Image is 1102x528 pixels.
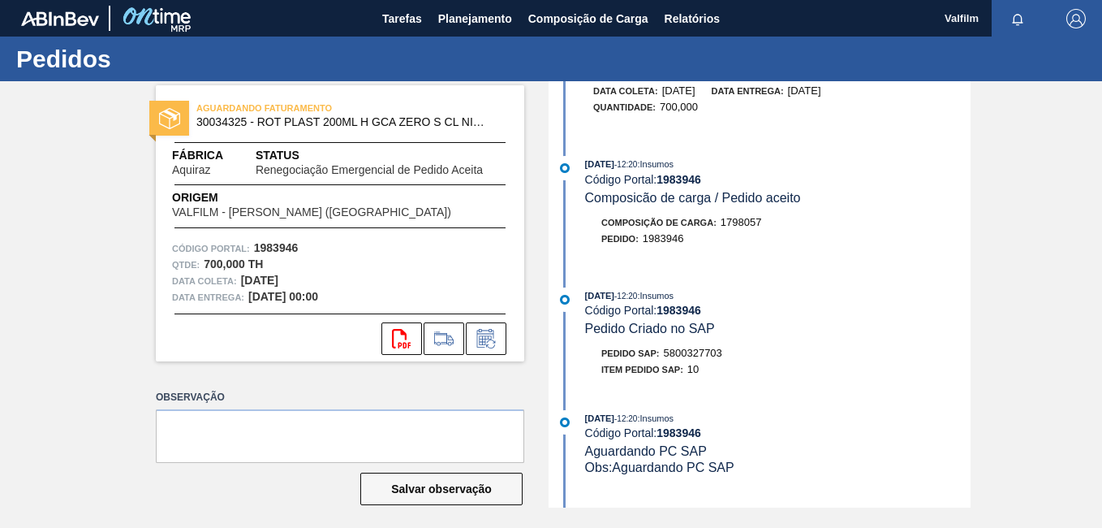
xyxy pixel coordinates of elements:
[204,258,263,270] strong: 700,000 TH
[585,291,614,301] span: [DATE]
[637,159,674,169] span: : Insumos
[21,11,99,26] img: TNhmsLtSVTkK8tSr43FrP2fwEKptu5GPRR3wAAAABJRU5ErkJggg==
[172,147,256,164] span: Fábrica
[438,9,512,28] span: Planejamento
[172,189,497,206] span: Origem
[601,234,639,244] span: Pedido :
[614,160,637,169] span: - 12:20
[248,290,318,303] strong: [DATE] 00:00
[585,461,734,474] span: Obs: Aguardando PC SAP
[660,101,698,113] span: 700,000
[254,241,299,254] strong: 1983946
[381,322,422,355] div: Abrir arquivo PDF
[16,50,304,68] h1: Pedidos
[992,7,1044,30] button: Notificações
[172,206,451,219] span: VALFILM - [PERSON_NAME] ([GEOGRAPHIC_DATA])
[172,164,210,176] span: Aquiraz
[712,86,784,96] span: Data entrega:
[159,108,180,129] img: status
[585,413,614,423] span: [DATE]
[560,295,570,305] img: atual
[256,147,508,164] span: Status
[662,84,695,97] span: [DATE]
[585,173,971,186] div: Código Portal:
[241,274,278,287] strong: [DATE]
[156,386,524,409] label: Observação
[687,363,699,375] span: 10
[424,322,464,355] div: Ir para Composição de Carga
[585,191,801,205] span: Composicão de carga / Pedido aceito
[585,322,715,335] span: Pedido Criado no SAP
[196,116,491,128] span: 30034325 - ROT PLAST 200ML H GCA ZERO S CL NIV25
[593,102,656,112] span: Quantidade :
[1066,9,1086,28] img: Logout
[585,304,971,317] div: Código Portal:
[601,365,683,374] span: Item pedido SAP:
[172,273,237,289] span: Data coleta:
[196,100,424,116] span: AGUARDANDO FATURAMENTO
[172,240,250,257] span: Código Portal:
[528,9,648,28] span: Composição de Carga
[601,348,660,358] span: Pedido SAP:
[585,444,707,458] span: Aguardando PC SAP
[637,291,674,301] span: : Insumos
[360,473,523,505] button: Salvar observação
[656,426,701,439] strong: 1983946
[614,292,637,301] span: - 12:20
[614,414,637,423] span: - 12:20
[643,232,684,245] span: 1983946
[560,163,570,173] img: atual
[656,304,701,317] strong: 1983946
[172,289,244,305] span: Data entrega:
[593,86,658,96] span: Data coleta:
[637,413,674,423] span: : Insumos
[382,9,422,28] span: Tarefas
[601,218,717,227] span: Composição de Carga :
[585,426,971,439] div: Código Portal:
[172,257,200,273] span: Qtde :
[466,322,506,355] div: Informar alteração no pedido
[256,164,483,176] span: Renegociação Emergencial de Pedido Aceita
[560,418,570,427] img: atual
[665,9,720,28] span: Relatórios
[664,347,722,359] span: 5800327703
[788,84,821,97] span: [DATE]
[656,173,701,186] strong: 1983946
[721,216,762,228] span: 1798057
[585,159,614,169] span: [DATE]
